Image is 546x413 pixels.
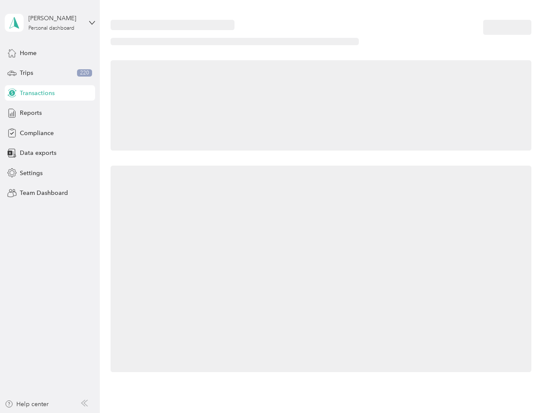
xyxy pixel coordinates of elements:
span: Team Dashboard [20,188,68,197]
button: Help center [5,400,49,409]
span: Trips [20,68,33,77]
span: Compliance [20,129,54,138]
span: Settings [20,169,43,178]
div: [PERSON_NAME] [28,14,82,23]
span: Data exports [20,148,56,157]
span: Transactions [20,89,55,98]
div: Personal dashboard [28,26,74,31]
span: 220 [77,69,92,77]
span: Home [20,49,37,58]
span: Reports [20,108,42,117]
